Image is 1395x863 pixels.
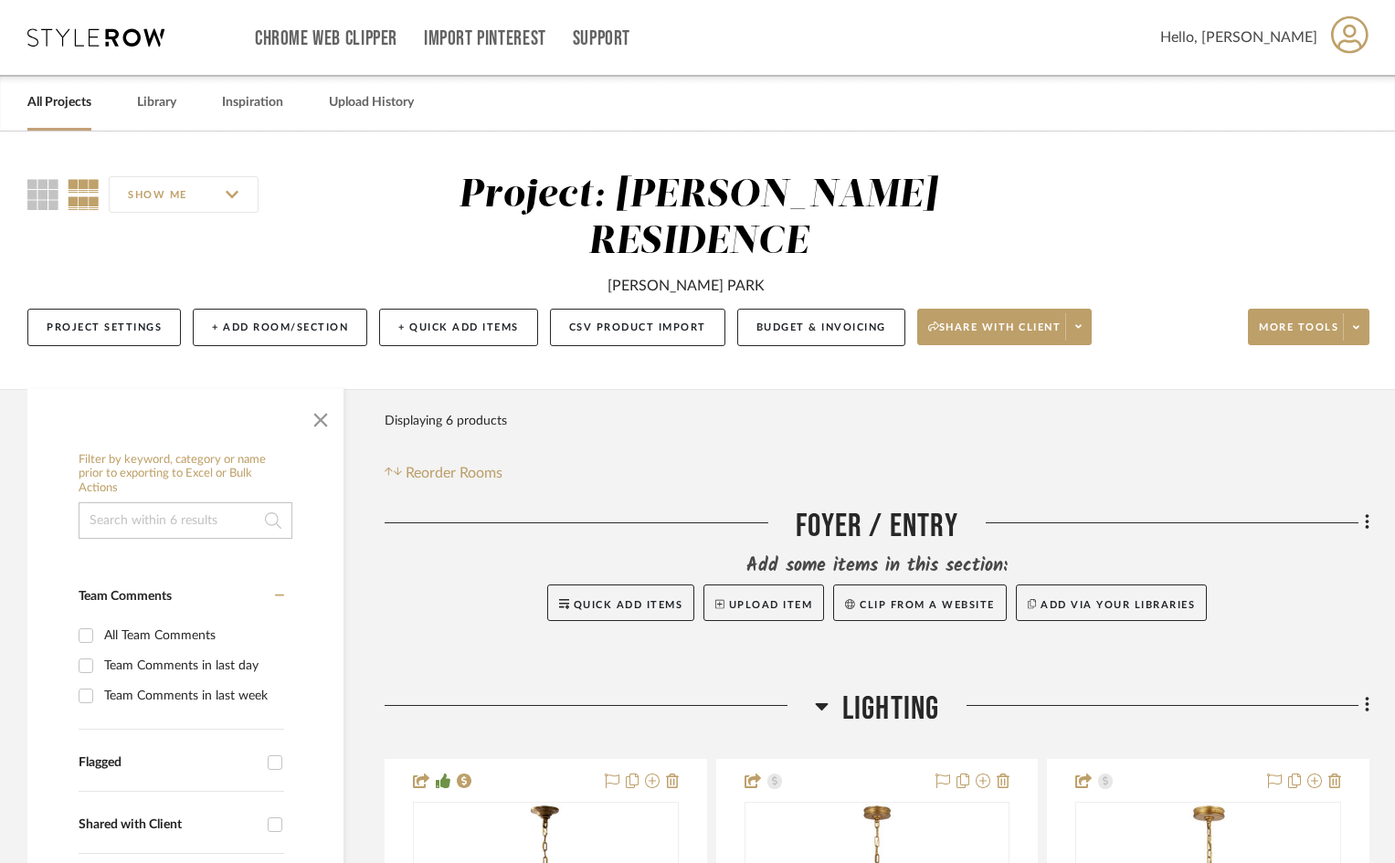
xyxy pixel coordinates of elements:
button: Upload Item [703,584,824,621]
a: Support [573,31,630,47]
div: Flagged [79,755,259,771]
span: Hello, [PERSON_NAME] [1160,26,1317,48]
div: Shared with Client [79,817,259,833]
button: More tools [1248,309,1369,345]
div: Displaying 6 products [385,403,507,439]
div: Project: [PERSON_NAME] RESIDENCE [459,176,937,261]
button: Close [302,398,339,435]
input: Search within 6 results [79,502,292,539]
button: + Quick Add Items [379,309,538,346]
a: Library [137,90,176,115]
h6: Filter by keyword, category or name prior to exporting to Excel or Bulk Actions [79,453,292,496]
button: Budget & Invoicing [737,309,905,346]
button: Quick Add Items [547,584,695,621]
span: Share with client [928,321,1062,348]
span: Team Comments [79,590,172,603]
div: [PERSON_NAME] PARK [608,275,765,297]
div: Team Comments in last day [104,651,280,680]
span: Reorder Rooms [406,462,502,484]
div: Add some items in this section: [385,553,1369,579]
button: CSV Product Import [550,309,725,346]
button: Add via your libraries [1016,584,1208,621]
span: Quick Add Items [574,600,683,610]
a: All Projects [27,90,91,115]
a: Chrome Web Clipper [255,31,397,47]
span: More tools [1259,321,1338,348]
span: LIGHTING [842,689,940,729]
button: Reorder Rooms [385,462,502,484]
button: Project Settings [27,309,181,346]
a: Import Pinterest [424,31,546,47]
button: + Add Room/Section [193,309,367,346]
button: Share with client [917,309,1093,345]
button: Clip from a website [833,584,1006,621]
a: Upload History [329,90,414,115]
a: Inspiration [222,90,283,115]
div: Team Comments in last week [104,681,280,710]
div: All Team Comments [104,621,280,650]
